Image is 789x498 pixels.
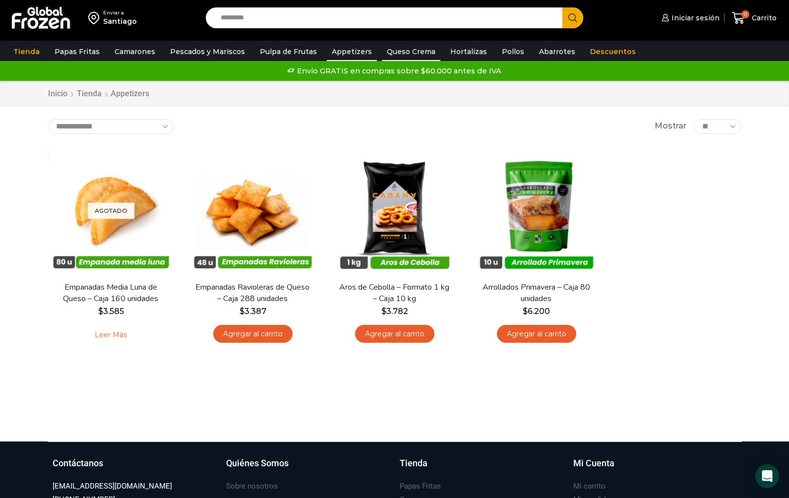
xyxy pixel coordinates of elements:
span: $ [523,307,528,316]
a: Agregar al carrito: “Arrollados Primavera - Caja 80 unidades” [497,325,576,343]
a: Pulpa de Frutas [255,42,322,61]
span: $ [98,307,103,316]
a: Empanadas Media Luna de Queso – Caja 160 unidades [54,282,168,305]
a: Camarones [110,42,160,61]
h3: Quiénes Somos [226,457,289,470]
a: Papas Fritas [50,42,105,61]
a: Arrollados Primavera – Caja 80 unidades [479,282,593,305]
a: 0 Carrito [729,6,779,30]
a: Abarrotes [534,42,580,61]
a: [EMAIL_ADDRESS][DOMAIN_NAME] [53,480,172,493]
bdi: 3.782 [381,307,408,316]
bdi: 3.387 [240,307,266,316]
a: Agregar al carrito: “Empanadas Ravioleras de Queso - Caja 288 unidades” [213,325,293,343]
a: Aros de Cebolla – Formato 1 kg – Caja 10 kg [337,282,451,305]
h3: Contáctanos [53,457,103,470]
select: Pedido de la tienda [48,119,174,134]
h3: Papas Fritas [400,481,441,492]
bdi: 3.585 [98,307,124,316]
a: Appetizers [327,42,377,61]
button: Search button [562,7,583,28]
a: Papas Fritas [400,480,441,493]
a: Iniciar sesión [659,8,720,28]
h3: Mi Cuenta [573,457,614,470]
a: Leé más sobre “Empanadas Media Luna de Queso - Caja 160 unidades” [79,325,142,346]
a: Pescados y Mariscos [165,42,250,61]
h3: Mi carrito [573,481,606,492]
a: Mi Cuenta [573,457,737,480]
span: Iniciar sesión [669,13,720,23]
h3: Tienda [400,457,427,470]
a: Pollos [497,42,529,61]
a: Inicio [48,88,68,100]
nav: Breadcrumb [48,88,149,100]
a: Sobre nosotros [226,480,278,493]
h1: Appetizers [111,89,149,98]
div: Open Intercom Messenger [755,464,779,488]
a: Empanadas Ravioleras de Queso – Caja 288 unidades [195,282,309,305]
img: address-field-icon.svg [88,9,103,26]
span: 0 [741,10,749,18]
span: $ [381,307,386,316]
h3: [EMAIL_ADDRESS][DOMAIN_NAME] [53,481,172,492]
a: Contáctanos [53,457,216,480]
a: Hortalizas [445,42,492,61]
h3: Sobre nosotros [226,481,278,492]
a: Quiénes Somos [226,457,390,480]
span: Carrito [749,13,777,23]
a: Mi carrito [573,480,606,493]
a: Tienda [8,42,45,61]
a: Tienda [76,88,102,100]
a: Descuentos [585,42,641,61]
a: Agregar al carrito: “Aros de Cebolla - Formato 1 kg - Caja 10 kg” [355,325,434,343]
p: Agotado [88,202,134,219]
bdi: 6.200 [523,307,550,316]
div: Santiago [103,16,137,26]
span: $ [240,307,244,316]
a: Tienda [400,457,563,480]
a: Queso Crema [382,42,440,61]
span: Mostrar [655,121,686,132]
div: Enviar a [103,9,137,16]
